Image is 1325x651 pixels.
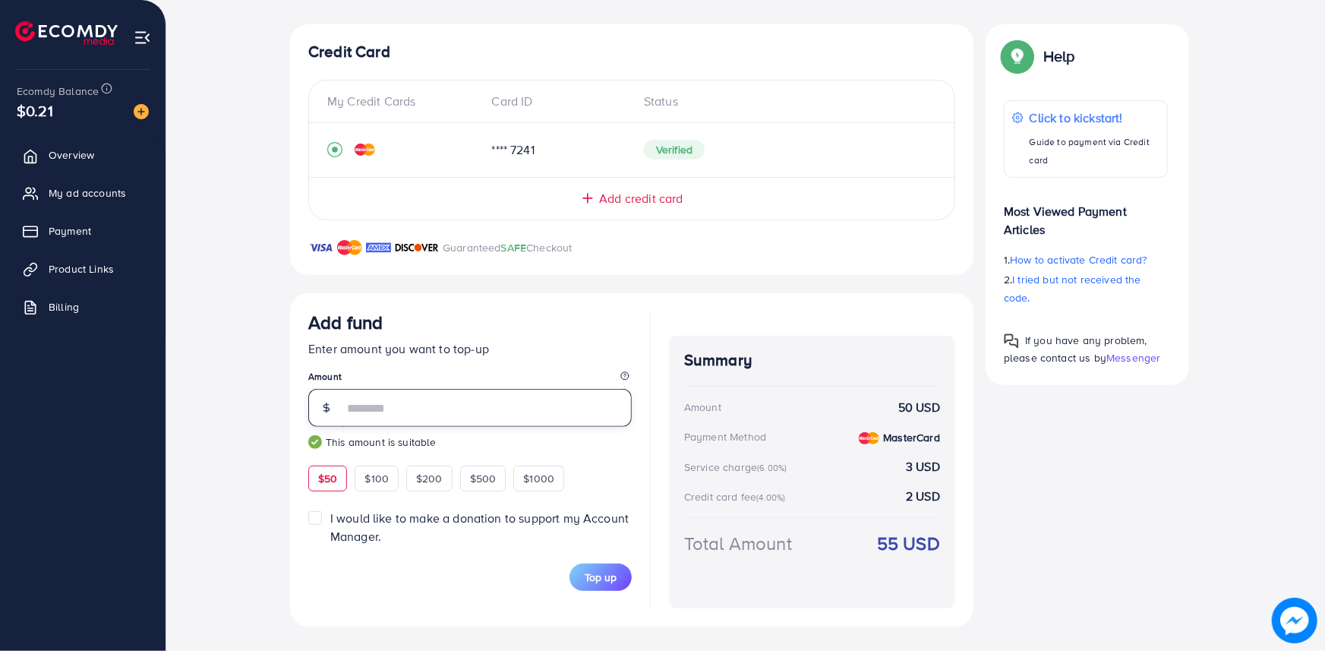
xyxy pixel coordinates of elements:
[859,432,879,444] img: credit
[684,400,721,415] div: Amount
[308,435,632,450] small: This amount is suitable
[1004,251,1168,269] p: 1.
[1030,109,1159,127] p: Click to kickstart!
[684,351,940,370] h4: Summary
[416,471,443,486] span: $200
[355,144,375,156] img: credit
[134,29,151,46] img: menu
[1004,333,1019,349] img: Popup guide
[523,471,554,486] span: $1000
[599,190,683,207] span: Add credit card
[49,299,79,314] span: Billing
[470,471,497,486] span: $500
[684,530,792,557] div: Total Amount
[308,311,383,333] h3: Add fund
[906,458,940,476] strong: 3 USD
[585,570,617,585] span: Top up
[501,240,527,255] span: SAFE
[898,399,940,416] strong: 50 USD
[49,223,91,239] span: Payment
[308,340,632,358] p: Enter amount you want to top-up
[644,140,705,160] span: Verified
[330,510,629,544] span: I would like to make a donation to support my Account Manager.
[632,93,936,110] div: Status
[684,460,791,475] div: Service charge
[569,564,632,591] button: Top up
[1272,598,1317,643] img: image
[877,530,940,557] strong: 55 USD
[757,462,787,474] small: (6.00%)
[1004,190,1168,239] p: Most Viewed Payment Articles
[1010,252,1147,267] span: How to activate Credit card?
[134,104,149,119] img: image
[11,292,154,322] a: Billing
[327,142,342,157] svg: record circle
[11,254,154,284] a: Product Links
[1106,350,1160,365] span: Messenger
[366,239,391,257] img: brand
[1004,333,1147,365] span: If you have any problem, please contact us by
[1004,270,1168,307] p: 2.
[49,147,94,163] span: Overview
[883,430,940,445] strong: MasterCard
[308,370,632,389] legend: Amount
[364,471,389,486] span: $100
[1043,47,1075,65] p: Help
[49,261,114,277] span: Product Links
[1004,272,1141,305] span: I tried but not received the code.
[318,471,337,486] span: $50
[684,429,766,444] div: Payment Method
[49,185,126,201] span: My ad accounts
[1004,43,1031,70] img: Popup guide
[684,489,790,504] div: Credit card fee
[327,93,480,110] div: My Credit Cards
[15,21,118,45] img: logo
[308,43,955,62] h4: Credit Card
[443,239,573,257] p: Guaranteed Checkout
[337,239,362,257] img: brand
[17,84,99,99] span: Ecomdy Balance
[480,93,633,110] div: Card ID
[11,140,154,170] a: Overview
[756,491,785,504] small: (4.00%)
[395,239,439,257] img: brand
[11,216,154,246] a: Payment
[906,488,940,505] strong: 2 USD
[1030,133,1159,169] p: Guide to payment via Credit card
[17,100,53,122] span: $0.21
[308,239,333,257] img: brand
[308,435,322,449] img: guide
[11,178,154,208] a: My ad accounts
